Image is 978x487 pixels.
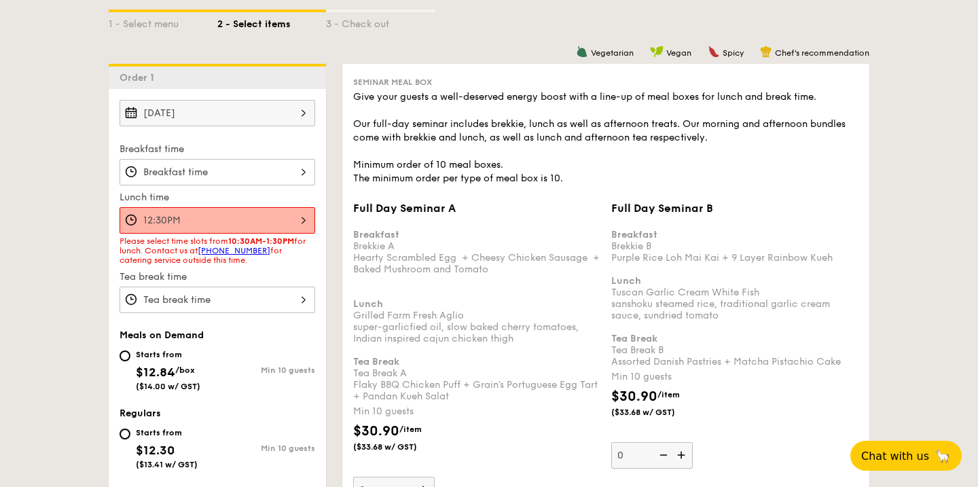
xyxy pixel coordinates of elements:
[198,246,270,255] a: [PHONE_NUMBER]
[120,408,161,419] span: Regulars
[228,236,294,246] strong: 10:30AM-1:30PM
[353,202,456,215] span: Full Day Seminar A
[611,389,657,405] span: $30.90
[120,270,315,284] label: Tea break time
[760,46,772,58] img: icon-chef-hat.a58ddaea.svg
[650,46,664,58] img: icon-vegan.f8ff3823.svg
[136,443,175,458] span: $12.30
[611,202,713,215] span: Full Day Seminar B
[120,287,315,313] input: Tea break time
[723,48,744,58] span: Spicy
[175,365,195,375] span: /box
[657,390,680,399] span: /item
[611,370,858,384] div: Min 10 guests
[120,143,315,156] label: Breakfast time
[591,48,634,58] span: Vegetarian
[576,46,588,58] img: icon-vegetarian.fe4039eb.svg
[935,448,951,464] span: 🦙
[120,236,306,265] span: Please select time slots from for lunch. Contact us at for catering service outside this time.
[136,349,200,360] div: Starts from
[353,405,600,418] div: Min 10 guests
[217,12,326,31] div: 2 - Select items
[353,77,432,87] span: Seminar Meal Box
[353,217,600,402] div: Brekkie A Hearty Scrambled Egg + Cheesy Chicken Sausage + Baked Mushroom and Tomato Grilled Farm ...
[672,442,693,468] img: icon-add.58712e84.svg
[217,365,315,375] div: Min 10 guests
[120,100,315,126] input: Event date
[217,444,315,453] div: Min 10 guests
[775,48,869,58] span: Chef's recommendation
[353,90,858,185] div: Give your guests a well-deserved energy boost with a line-up of meal boxes for lunch and break ti...
[120,72,160,84] span: Order 1
[120,329,204,341] span: Meals on Demand
[861,450,929,463] span: Chat with us
[120,159,315,185] input: Breakfast time
[120,350,130,361] input: Starts from$12.84/box($14.00 w/ GST)Min 10 guests
[708,46,720,58] img: icon-spicy.37a8142b.svg
[120,207,315,234] input: Lunch time
[353,356,399,367] b: Tea Break
[611,333,657,344] b: Tea Break
[109,12,217,31] div: 1 - Select menu
[136,382,200,391] span: ($14.00 w/ GST)
[353,441,446,452] span: ($33.68 w/ GST)
[611,442,693,469] input: Full Day Seminar BBreakfastBrekkie BPurple Rice Loh Mai Kai + 9 Layer Rainbow KuehLunchTuscan Gar...
[120,429,130,439] input: Starts from$12.30($13.41 w/ GST)Min 10 guests
[136,365,175,380] span: $12.84
[136,427,198,438] div: Starts from
[136,460,198,469] span: ($13.41 w/ GST)
[611,229,657,240] b: Breakfast
[353,423,399,439] span: $30.90
[611,217,858,367] div: Brekkie B Purple Rice Loh Mai Kai + 9 Layer Rainbow Kueh Tuscan Garlic Cream White Fish sanshoku ...
[353,229,399,240] b: Breakfast
[652,442,672,468] img: icon-reduce.1d2dbef1.svg
[326,12,435,31] div: 3 - Check out
[120,191,315,204] label: Lunch time
[666,48,691,58] span: Vegan
[353,298,383,310] b: Lunch
[850,441,962,471] button: Chat with us🦙
[399,425,422,434] span: /item
[611,275,641,287] b: Lunch
[611,407,704,418] span: ($33.68 w/ GST)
